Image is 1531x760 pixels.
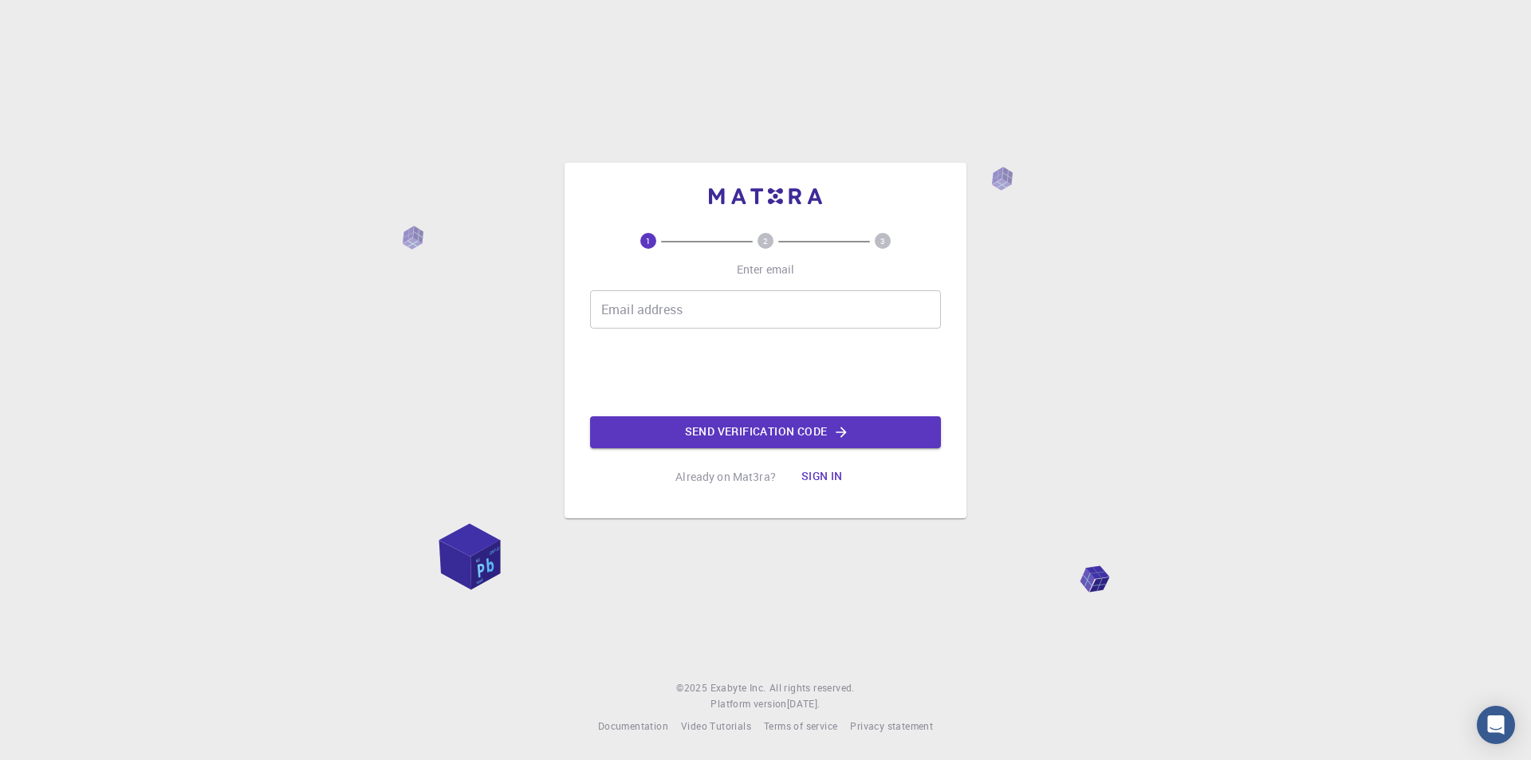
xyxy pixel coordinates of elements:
[789,461,856,493] button: Sign in
[764,719,837,734] a: Terms of service
[710,680,766,696] a: Exabyte Inc.
[787,697,821,710] span: [DATE] .
[764,719,837,732] span: Terms of service
[676,680,710,696] span: © 2025
[1477,706,1515,744] div: Open Intercom Messenger
[880,235,885,246] text: 3
[850,719,933,732] span: Privacy statement
[681,719,751,734] a: Video Tutorials
[598,719,668,734] a: Documentation
[598,719,668,732] span: Documentation
[646,235,651,246] text: 1
[590,416,941,448] button: Send verification code
[644,341,887,404] iframe: reCAPTCHA
[675,469,776,485] p: Already on Mat3ra?
[769,680,855,696] span: All rights reserved.
[710,681,766,694] span: Exabyte Inc.
[787,696,821,712] a: [DATE].
[737,262,795,278] p: Enter email
[710,696,786,712] span: Platform version
[850,719,933,734] a: Privacy statement
[681,719,751,732] span: Video Tutorials
[763,235,768,246] text: 2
